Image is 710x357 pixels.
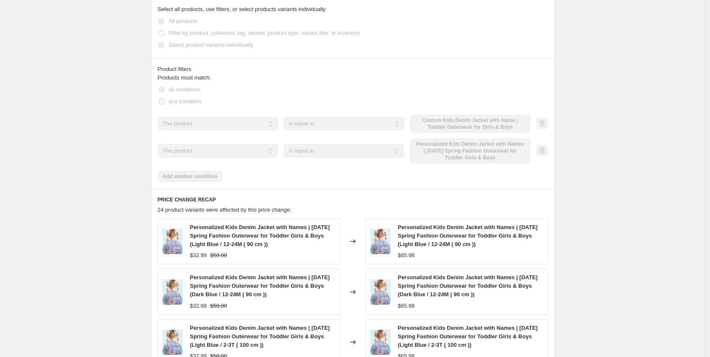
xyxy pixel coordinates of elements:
[162,279,183,305] img: 45922_1-1-webp_1_80x.jpg
[158,196,548,203] h6: PRICE CHANGE RECAP
[398,274,537,297] span: Personalized Kids Denim Jacket with Names | [DATE] Spring Fashion Outerwear for Toddler Girls & B...
[169,86,201,93] span: all conditions
[162,329,183,355] img: 45922_1-1-webp_1_80x.jpg
[398,325,537,348] span: Personalized Kids Denim Jacket with Names | [DATE] Spring Fashion Outerwear for Toddler Girls & B...
[398,224,537,247] span: Personalized Kids Denim Jacket with Names | [DATE] Spring Fashion Outerwear for Toddler Girls & B...
[169,18,198,24] span: All products
[158,65,548,74] div: Product filters
[190,325,329,348] span: Personalized Kids Denim Jacket with Names | [DATE] Spring Fashion Outerwear for Toddler Girls & B...
[169,42,253,48] span: Select product variants individually
[370,329,391,355] img: 45922_1-1-webp_1_80x.jpg
[162,229,183,254] img: 45922_1-1-webp_1_80x.jpg
[158,74,211,81] span: Products must match:
[190,224,329,247] span: Personalized Kids Denim Jacket with Names | [DATE] Spring Fashion Outerwear for Toddler Girls & B...
[398,252,415,258] span: $65.98
[190,274,329,297] span: Personalized Kids Denim Jacket with Names | [DATE] Spring Fashion Outerwear for Toddler Girls & B...
[169,98,202,105] span: any condition
[190,303,207,309] span: $32.99
[370,229,391,254] img: 45922_1-1-webp_1_80x.jpg
[398,303,415,309] span: $65.98
[169,30,360,36] span: Filter by product, collection, tag, vendor, product type, variant title, or inventory
[210,252,227,258] span: $58.00
[190,252,207,258] span: $32.99
[210,303,227,309] span: $58.00
[158,6,326,12] span: Select all products, use filters, or select products variants individually
[158,207,292,213] span: 24 product variants were affected by this price change:
[370,279,391,305] img: 45922_1-1-webp_1_80x.jpg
